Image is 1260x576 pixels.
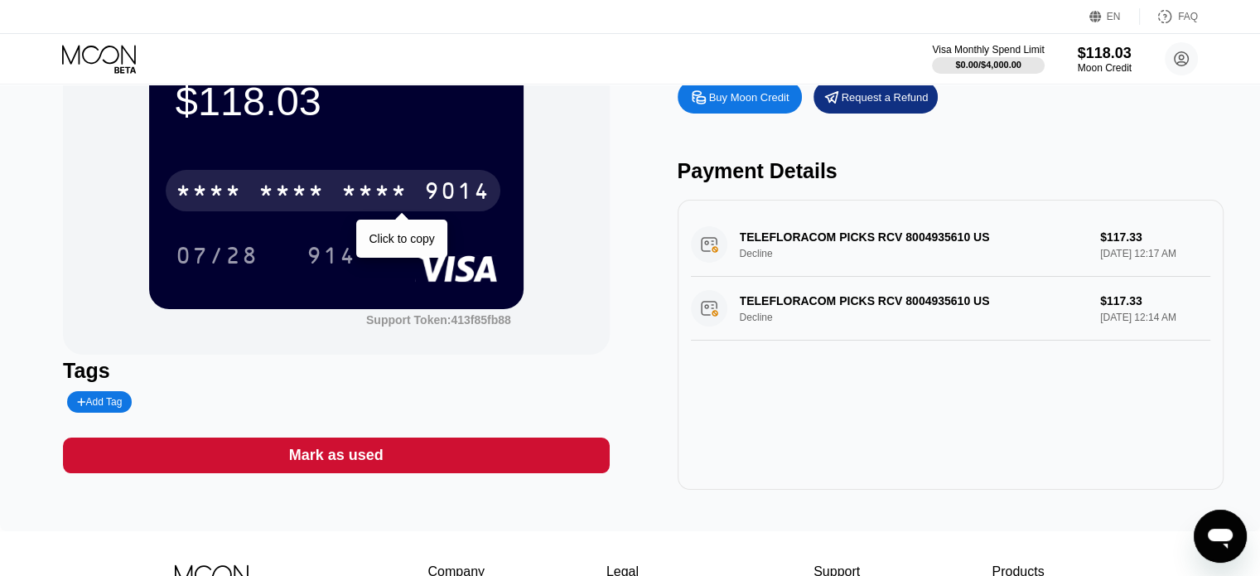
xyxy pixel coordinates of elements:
div: Click to copy [369,232,434,245]
div: Tags [63,359,609,383]
div: 07/28 [176,244,258,271]
div: Request a Refund [813,80,938,114]
div: EN [1107,11,1121,22]
div: Buy Moon Credit [678,80,802,114]
div: $118.03 [1078,45,1132,62]
div: Request a Refund [842,90,929,104]
div: 07/28 [163,235,271,276]
div: Mark as used [63,438,609,473]
iframe: Button to launch messaging window [1194,510,1247,563]
div: Payment Details [678,159,1224,183]
div: Mark as used [289,446,384,465]
div: $0.00 / $4,000.00 [955,60,1021,70]
div: EN [1089,8,1140,25]
div: 9014 [424,180,490,206]
div: Add Tag [77,396,122,408]
div: $118.03 [176,78,497,124]
div: Visa Monthly Spend Limit$0.00/$4,000.00 [932,44,1044,74]
div: Support Token:413f85fb88 [366,313,511,327]
div: Visa Monthly Spend Limit [932,44,1044,56]
div: FAQ [1178,11,1198,22]
div: $118.03Moon Credit [1078,45,1132,74]
div: Add Tag [67,391,132,413]
div: Buy Moon Credit [709,90,789,104]
div: Support Token: 413f85fb88 [366,313,511,327]
div: 914 [294,235,369,276]
div: FAQ [1140,8,1198,25]
div: 914 [307,244,356,271]
div: Moon Credit [1078,62,1132,74]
